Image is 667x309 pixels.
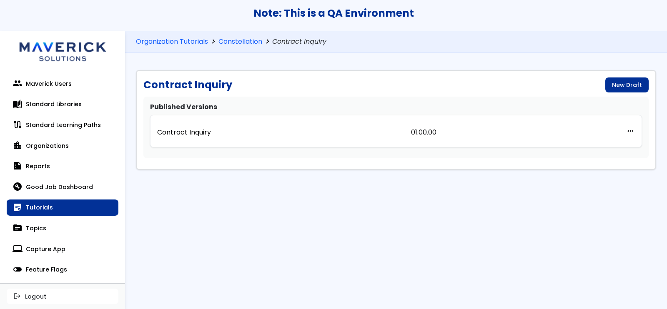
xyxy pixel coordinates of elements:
[411,129,436,136] p: 01.00.00
[7,261,118,278] a: toggle_offFeature Flags
[7,75,118,92] a: peopleMaverick Users
[13,121,22,129] span: route
[136,38,208,46] a: Organization Tutorials
[13,80,22,88] span: people
[13,100,22,108] span: auto_stories
[13,142,22,150] span: location_city
[7,96,118,112] a: auto_storiesStandard Libraries
[157,122,211,140] a: Contract Inquiry
[272,38,328,46] span: Contract Inquiry
[13,265,22,274] span: toggle_off
[13,245,22,253] span: computer
[13,293,21,299] span: logout
[7,117,118,133] a: routeStandard Learning Paths
[143,79,232,91] h1: Contract Inquiry
[13,224,22,232] span: topic
[7,137,118,154] a: location_cityOrganizations
[605,77,649,92] a: New Draft
[150,103,642,111] h2: Published Versions
[7,220,118,237] a: topicTopics
[7,241,118,257] a: computerCapture App
[13,31,113,69] img: logo.svg
[157,129,211,136] p: Contract Inquiry
[7,179,118,195] a: build_circleGood Job Dashboard
[7,199,118,216] a: sticky_note_2Tutorials
[13,203,22,212] span: sticky_note_2
[13,183,22,191] span: build_circle
[262,38,273,46] span: chevron_right
[626,127,635,135] button: more_horiz
[13,162,22,170] span: summarize
[7,158,118,174] a: summarizeReports
[7,289,118,304] button: logoutLogout
[208,38,218,46] span: chevron_right
[218,38,262,46] a: Constellation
